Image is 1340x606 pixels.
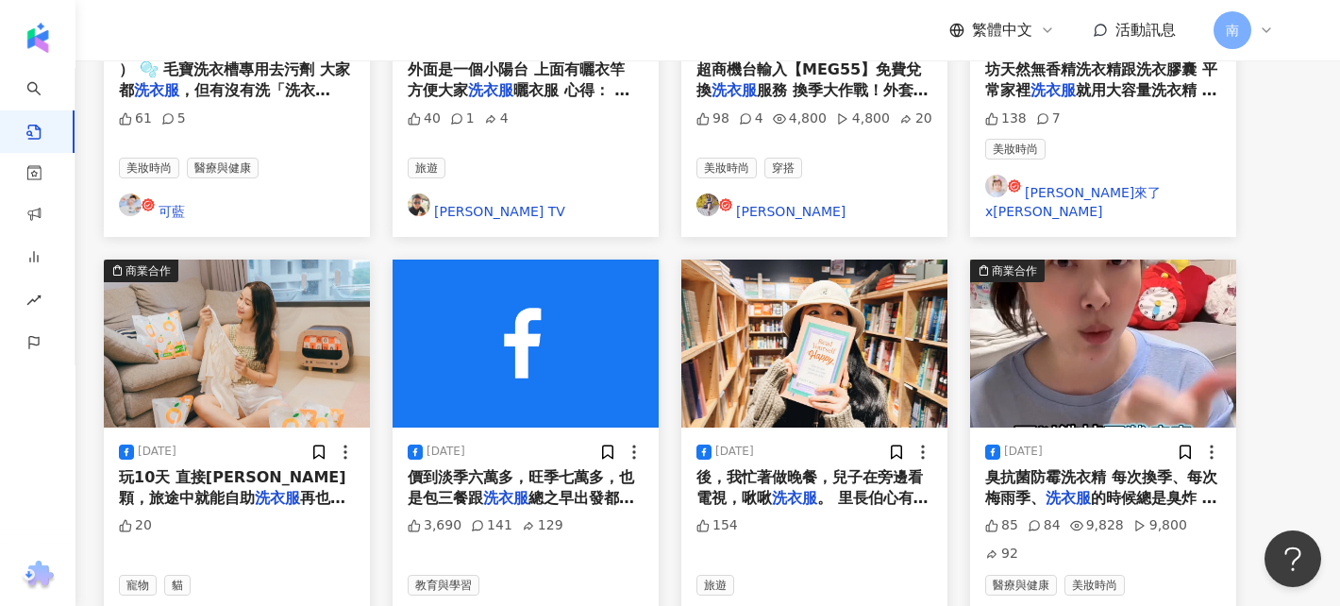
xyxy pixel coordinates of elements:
[26,281,42,324] span: rise
[696,81,929,162] span: 服務 換季大作戰！外套、襯衫、衣褲都能洗 #免費 #免費洗衣 #潔衣家 #MEG55 #55688集團 #台灣大車隊
[681,260,947,428] img: post-image
[119,109,152,128] div: 61
[696,516,738,535] div: 154
[104,260,370,428] div: post-image商業合作
[161,109,186,128] div: 5
[408,194,430,216] img: KOL Avatar
[899,109,932,128] div: 20
[408,468,634,507] span: 價到淡季六萬多，旺季七萬多，也是包三餐跟
[985,175,1008,197] img: KOL Avatar
[985,109,1027,128] div: 138
[138,444,176,460] div: [DATE]
[119,158,179,178] span: 美妝時尚
[696,575,734,596] span: 旅遊
[764,158,802,178] span: 穿搭
[408,194,644,222] a: KOL Avatar[PERSON_NAME] TV
[696,468,923,507] span: 後，我忙著做晚餐，兒子在旁邊看電視，啾啾
[836,109,890,128] div: 4,800
[471,516,512,535] div: 141
[739,109,763,128] div: 4
[1226,20,1239,41] span: 南
[970,260,1236,428] img: post-image
[255,489,300,507] mark: 洗衣服
[119,516,152,535] div: 20
[772,489,817,507] mark: 洗衣服
[119,81,330,120] span: ，但有沒有洗「洗衣機」？ 第一次用
[119,194,142,216] img: KOL Avatar
[1030,81,1076,99] mark: 洗衣服
[164,575,191,596] span: 貓
[696,109,729,128] div: 98
[985,139,1046,160] span: 美妝時尚
[985,81,1217,120] span: 就用大容量洗衣精 有時讓[PERSON_NAME]學習洗
[985,468,1217,507] span: 臭抗菌防霉洗衣精 每次換季、每次梅雨季、
[522,516,563,535] div: 129
[427,444,465,460] div: [DATE]
[484,109,509,128] div: 4
[696,194,719,216] img: KOL Avatar
[450,109,475,128] div: 1
[23,23,53,53] img: logo icon
[187,158,259,178] span: 醫療與健康
[985,489,1217,528] span: 的時候總是臭炸 洗衣像媽媽的底氣一
[1036,109,1061,128] div: 7
[1004,444,1043,460] div: [DATE]
[712,81,757,99] mark: 洗衣服
[26,68,64,142] a: search
[408,158,445,178] span: 旅遊
[1133,516,1187,535] div: 9,800
[1265,530,1321,587] iframe: Help Scout Beacon - Open
[992,261,1037,280] div: 商業合作
[773,109,827,128] div: 4,800
[985,545,1018,564] div: 92
[468,81,513,99] mark: 洗衣服
[972,20,1032,41] span: 繁體中文
[696,194,932,222] a: KOL Avatar[PERSON_NAME]
[408,81,629,120] span: 曬衣服 心得： 你如果不想太熱鬧
[134,81,179,99] mark: 洗衣服
[408,109,441,128] div: 40
[408,575,479,596] span: 教育與學習
[985,575,1057,596] span: 醫療與健康
[393,260,659,428] img: post-image
[1070,516,1124,535] div: 9,828
[1028,516,1061,535] div: 84
[1115,21,1176,39] span: 活動訊息
[483,489,528,507] mark: 洗衣服
[1046,489,1091,507] mark: 洗衣服
[696,158,757,178] span: 美妝時尚
[970,260,1236,428] div: post-image商業合作
[408,516,461,535] div: 3,690
[119,468,346,507] span: 玩10天 直接[PERSON_NAME]顆，旅途中就能自助
[715,444,754,460] div: [DATE]
[126,261,171,280] div: 商業合作
[119,194,355,222] a: KOL Avatar可藍
[985,516,1018,535] div: 85
[20,561,57,591] img: chrome extension
[119,575,157,596] span: 寵物
[985,175,1221,221] a: KOL Avatar[PERSON_NAME]來了x[PERSON_NAME]
[104,260,370,428] img: post-image
[1064,575,1125,596] span: 美妝時尚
